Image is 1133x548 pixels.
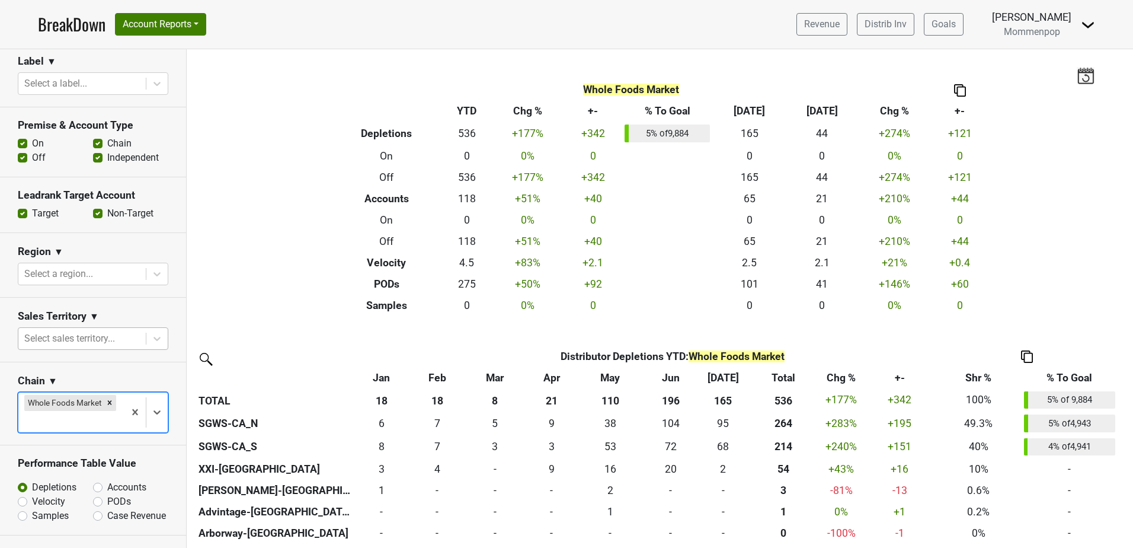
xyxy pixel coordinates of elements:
[331,167,442,188] th: Off
[713,100,786,122] th: [DATE]
[564,145,622,167] td: 0
[642,367,699,388] th: Jun: activate to sort column ascending
[564,167,622,188] td: +342
[412,483,462,498] div: -
[713,145,786,167] td: 0
[196,435,353,459] th: SGWS-CA_S
[465,522,525,544] td: 0
[866,483,933,498] div: -13
[702,439,745,454] div: 68
[412,504,462,520] div: -
[564,231,622,252] td: +40
[468,461,522,477] div: -
[747,458,820,480] th: 53.500
[866,461,933,477] div: +16
[583,84,679,95] span: Whole Foods Market
[581,416,639,431] div: 38
[642,388,699,412] th: 196
[750,525,817,541] div: 0
[331,145,442,167] th: On
[564,273,622,295] td: +92
[645,439,696,454] div: 72
[491,295,564,316] td: 0 %
[115,13,206,36] button: Account Reports
[465,435,525,459] td: 3
[645,525,696,541] div: -
[1081,18,1095,32] img: Dropdown Menu
[32,480,76,495] label: Depletions
[196,480,353,501] th: [PERSON_NAME]-[GEOGRAPHIC_DATA]
[491,273,564,295] td: +50 %
[412,525,462,541] div: -
[750,439,817,454] div: 214
[931,145,988,167] td: 0
[931,273,988,295] td: +60
[859,122,932,145] td: +274 %
[857,13,914,36] a: Distrib Inv
[409,480,465,501] td: 0
[527,504,575,520] div: -
[468,416,522,431] div: 5
[954,84,966,97] img: Copy to clipboard
[196,412,353,435] th: SGWS-CA_N
[747,388,820,412] th: 536
[578,522,642,544] td: 0
[866,416,933,431] div: +195
[820,367,863,388] th: Chg %: activate to sort column ascending
[442,122,491,145] td: 536
[331,295,442,316] th: Samples
[527,439,575,454] div: 3
[524,480,578,501] td: 0
[468,439,522,454] div: 3
[820,435,863,459] td: +240 %
[564,122,622,145] td: +342
[491,231,564,252] td: +51 %
[702,525,745,541] div: -
[750,416,817,431] div: 264
[578,412,642,435] td: 38
[196,501,353,522] th: Advintage-[GEOGRAPHIC_DATA]
[18,119,168,132] h3: Premise & Account Type
[796,13,847,36] a: Revenue
[38,12,105,37] a: BreakDown
[356,525,407,541] div: -
[356,439,407,454] div: 8
[356,461,407,477] div: 3
[465,388,525,412] th: 8
[863,367,936,388] th: +-: activate to sort column ascending
[196,522,353,544] th: Arborway-[GEOGRAPHIC_DATA]
[713,188,786,209] td: 65
[465,458,525,480] td: 0
[645,504,696,520] div: -
[527,461,575,477] div: 9
[442,231,491,252] td: 118
[699,501,747,522] td: 0
[747,501,820,522] th: 1.000
[564,188,622,209] td: +40
[713,122,786,145] td: 165
[642,522,699,544] td: 0
[820,412,863,435] td: +283 %
[642,435,699,459] td: 72
[578,501,642,522] td: 1
[18,310,87,323] h3: Sales Territory
[47,55,56,69] span: ▼
[18,189,168,202] h3: Leadrank Target Account
[442,295,491,316] td: 0
[750,483,817,498] div: 3
[465,501,525,522] td: 0
[527,525,575,541] div: -
[442,273,491,295] td: 275
[581,461,639,477] div: 16
[786,100,859,122] th: [DATE]
[581,525,639,541] div: -
[442,167,491,188] td: 536
[527,416,575,431] div: 9
[48,374,57,388] span: ▼
[713,167,786,188] td: 165
[924,13,964,36] a: Goals
[409,458,465,480] td: 4
[442,100,491,122] th: YTD
[699,435,747,459] td: 68
[645,461,696,477] div: 20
